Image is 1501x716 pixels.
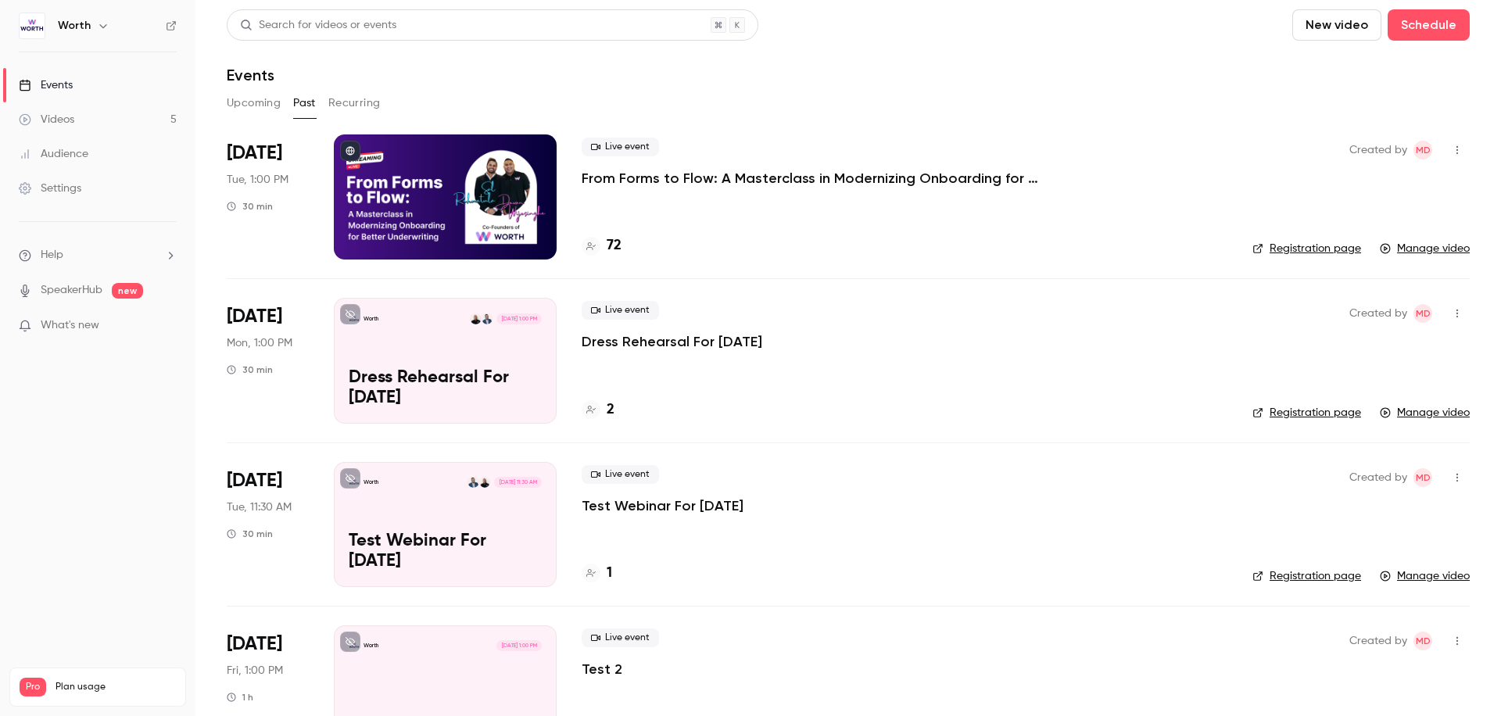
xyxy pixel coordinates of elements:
h1: Events [227,66,274,84]
span: Created by [1349,468,1407,487]
span: What's new [41,317,99,334]
a: Dress Rehearsal For Sept. 23 2025WorthSal RehmetullahDevon Wijesinghe[DATE] 1:00 PMDress Rehearsa... [334,298,557,423]
span: [DATE] 11:30 AM [494,477,541,488]
span: Help [41,247,63,263]
span: Created by [1349,141,1407,159]
span: Live event [582,628,659,647]
div: 30 min [227,363,273,376]
span: Pro [20,678,46,696]
span: [DATE] 1:00 PM [496,640,541,651]
p: Worth [364,642,378,650]
span: Marilena De Niear [1413,304,1432,323]
p: Test Webinar For [DATE] [349,532,542,572]
a: 72 [582,235,622,256]
img: Sal Rehmetullah [482,313,493,324]
span: new [112,283,143,299]
button: Upcoming [227,91,281,116]
span: MD [1416,304,1431,323]
button: Recurring [328,91,381,116]
a: 1 [582,563,612,584]
span: [DATE] 1:00 PM [496,313,541,324]
div: Sep 23 Tue, 1:00 PM (America/New York) [227,134,309,260]
img: Devon Wijesinghe [470,313,481,324]
p: Dress Rehearsal For [DATE] [349,368,542,409]
a: SpeakerHub [41,282,102,299]
div: Search for videos or events [240,17,396,34]
a: Test Webinar For Sept. 23WorthDevon WijesingheSal Rehmetullah[DATE] 11:30 AMTest Webinar For [DATE] [334,462,557,587]
a: Manage video [1380,241,1470,256]
span: Marilena De Niear [1413,468,1432,487]
li: help-dropdown-opener [19,247,177,263]
span: [DATE] [227,632,282,657]
a: Registration page [1252,241,1361,256]
span: MD [1416,632,1431,650]
span: Tue, 1:00 PM [227,172,288,188]
img: Sal Rehmetullah [467,477,478,488]
a: Registration page [1252,568,1361,584]
span: Mon, 1:00 PM [227,335,292,351]
h4: 2 [607,399,614,421]
a: Test Webinar For [DATE] [582,496,743,515]
span: Plan usage [56,681,176,693]
div: 1 h [227,691,253,703]
button: Schedule [1388,9,1470,41]
a: Test 2 [582,660,622,678]
h4: 72 [607,235,622,256]
a: Manage video [1380,405,1470,421]
div: Events [19,77,73,93]
span: [DATE] [227,468,282,493]
span: Live event [582,465,659,484]
button: New video [1292,9,1381,41]
a: Registration page [1252,405,1361,421]
span: [DATE] [227,141,282,166]
div: Audience [19,146,88,162]
a: 2 [582,399,614,421]
span: Created by [1349,304,1407,323]
span: Created by [1349,632,1407,650]
div: 30 min [227,200,273,213]
span: Marilena De Niear [1413,141,1432,159]
p: Worth [364,478,378,486]
span: Tue, 11:30 AM [227,499,292,515]
span: Live event [582,301,659,320]
p: Worth [364,315,378,323]
a: From Forms to Flow: A Masterclass in Modernizing Onboarding for Better Underwriting [582,169,1051,188]
h6: Worth [58,18,91,34]
span: [DATE] [227,304,282,329]
a: Manage video [1380,568,1470,584]
span: MD [1416,141,1431,159]
img: Devon Wijesinghe [479,477,490,488]
span: MD [1416,468,1431,487]
div: Sep 16 Tue, 11:30 AM (America/New York) [227,462,309,587]
span: Live event [582,138,659,156]
a: Dress Rehearsal For [DATE] [582,332,762,351]
h4: 1 [607,563,612,584]
div: Sep 22 Mon, 1:00 PM (America/New York) [227,298,309,423]
span: Fri, 1:00 PM [227,663,283,678]
button: Past [293,91,316,116]
div: Settings [19,181,81,196]
img: Worth [20,13,45,38]
span: Marilena De Niear [1413,632,1432,650]
div: Videos [19,112,74,127]
div: 30 min [227,528,273,540]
